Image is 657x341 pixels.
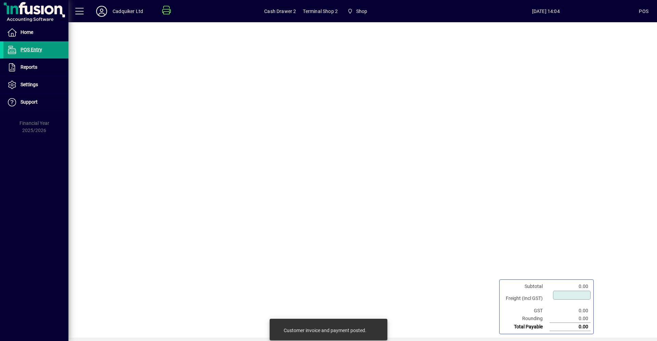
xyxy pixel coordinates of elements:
div: POS [639,6,648,17]
td: GST [502,307,550,315]
span: [DATE] 14:04 [453,6,639,17]
span: Reports [21,64,37,70]
span: Cash Drawer 2 [264,6,296,17]
td: Rounding [502,315,550,323]
div: Customer invoice and payment posted. [284,327,366,334]
a: Support [3,94,68,111]
span: Shop [356,6,368,17]
span: Support [21,99,38,105]
td: 0.00 [550,315,591,323]
a: Home [3,24,68,41]
a: Reports [3,59,68,76]
td: Subtotal [502,283,550,290]
a: Settings [3,76,68,93]
span: Settings [21,82,38,87]
span: Home [21,29,33,35]
td: Freight (Incl GST) [502,290,550,307]
td: 0.00 [550,307,591,315]
td: 0.00 [550,323,591,331]
span: Shop [345,5,370,17]
div: Cadquiker Ltd [113,6,143,17]
span: Terminal Shop 2 [303,6,338,17]
span: POS Entry [21,47,42,52]
td: 0.00 [550,283,591,290]
button: Profile [91,5,113,17]
td: Total Payable [502,323,550,331]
